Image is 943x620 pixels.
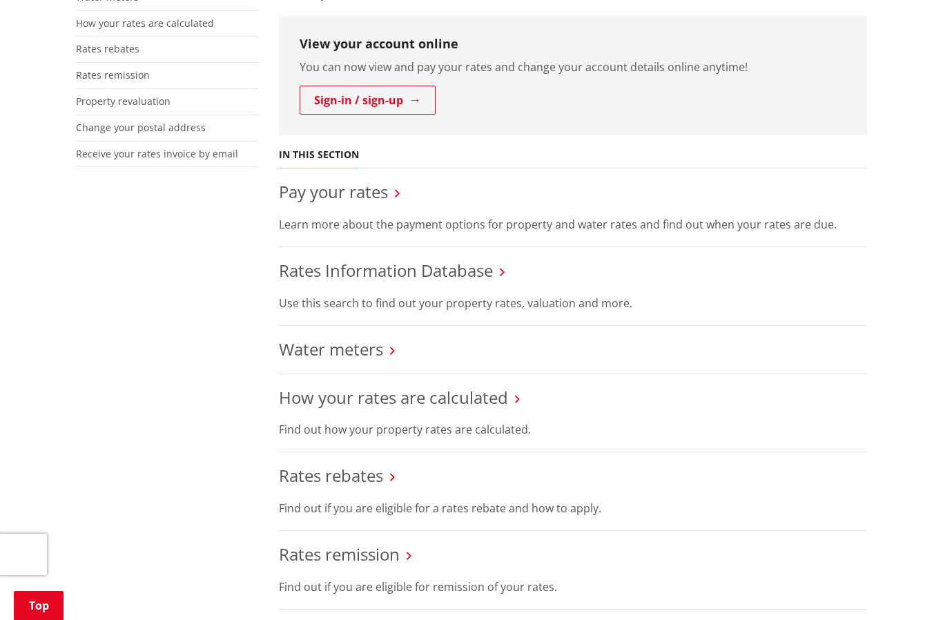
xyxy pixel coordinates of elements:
[76,95,171,108] a: Property revaluation
[300,37,846,52] h3: View your account online
[76,42,139,55] a: Rates rebates
[279,421,867,438] p: Find out how your property rates are calculated.
[879,562,929,612] iframe: Messenger Launcher
[279,579,867,595] p: Find out if you are eligible for remission of your rates.
[279,338,383,360] a: Water meters
[279,149,359,161] h5: In this section
[279,216,867,233] p: Learn more about the payment options for property and water rates and find out when your rates ar...
[279,543,400,565] a: Rates remission
[279,464,383,487] a: Rates rebates
[76,17,214,30] a: How your rates are calculated
[76,121,206,134] a: Change your postal address
[300,86,436,115] a: Sign-in / sign-up
[279,500,867,516] p: Find out if you are eligible for a rates rebate and how to apply.
[279,259,493,282] a: Rates Information Database
[279,180,388,203] a: Pay your rates
[300,59,846,75] p: You can now view and pay your rates and change your account details online anytime!
[76,147,238,160] a: Receive your rates invoice by email
[76,68,150,81] a: Rates remission
[14,591,64,620] a: Top
[279,295,867,311] p: Use this search to find out your property rates, valuation and more.
[279,386,508,409] a: How your rates are calculated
